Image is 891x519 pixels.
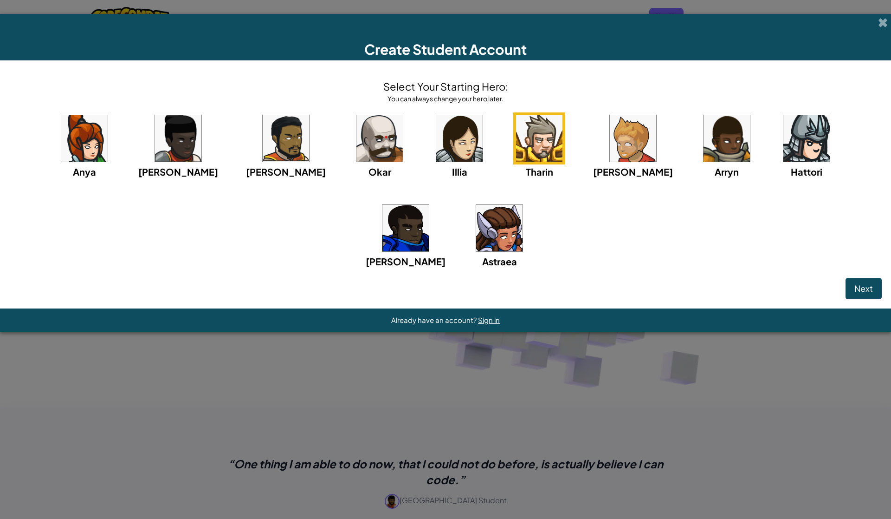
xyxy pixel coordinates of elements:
[391,315,478,324] span: Already have an account?
[526,166,553,177] span: Tharin
[356,115,403,162] img: portrait.png
[482,256,517,267] span: Astraea
[61,115,108,162] img: portrait.png
[516,115,562,162] img: portrait.png
[704,115,750,162] img: portrait.png
[854,283,873,294] span: Next
[715,166,739,177] span: Arryn
[383,79,508,94] h4: Select Your Starting Hero:
[846,278,882,299] button: Next
[155,115,201,162] img: portrait.png
[73,166,96,177] span: Anya
[478,315,500,324] a: Sign in
[382,205,429,251] img: portrait.png
[610,115,656,162] img: portrait.png
[452,166,467,177] span: Illia
[436,115,483,162] img: portrait.png
[383,94,508,103] div: You can always change your hero later.
[364,40,527,58] span: Create Student Account
[593,166,673,177] span: [PERSON_NAME]
[366,256,445,267] span: [PERSON_NAME]
[368,166,391,177] span: Okar
[246,166,326,177] span: [PERSON_NAME]
[263,115,309,162] img: portrait.png
[783,115,830,162] img: portrait.png
[791,166,822,177] span: Hattori
[476,205,523,251] img: portrait.png
[138,166,218,177] span: [PERSON_NAME]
